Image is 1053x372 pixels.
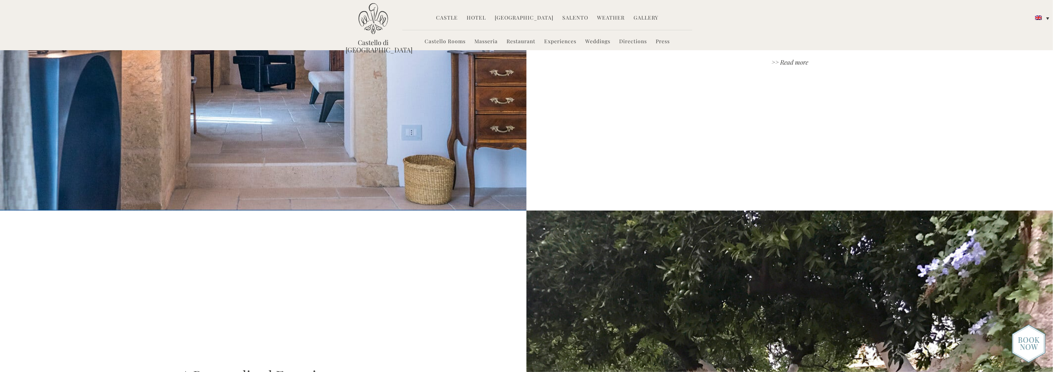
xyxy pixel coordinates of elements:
a: Hotel [467,14,486,23]
a: Weather [597,14,625,23]
a: Castello Rooms [425,38,466,46]
a: Experiences [545,38,577,46]
img: English [1035,16,1042,20]
a: Salento [563,14,589,23]
a: >> Read more [606,58,974,68]
a: Press [656,38,670,46]
a: [GEOGRAPHIC_DATA] [495,14,554,23]
a: Restaurant [507,38,536,46]
a: Masseria [475,38,498,46]
a: Castello di [GEOGRAPHIC_DATA] [346,39,401,54]
a: Weddings [586,38,611,46]
a: Directions [620,38,647,46]
img: new-booknow.png [1012,324,1046,363]
a: Castle [436,14,458,23]
a: Gallery [634,14,659,23]
img: Castello di Ugento [359,3,388,34]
